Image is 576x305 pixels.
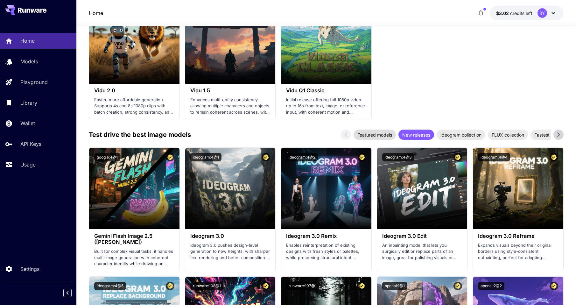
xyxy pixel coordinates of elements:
[382,233,462,239] h3: Ideogram 3.0 Edit
[190,233,270,239] h3: Ideogram 3.0
[490,6,564,20] button: $3.02386RY
[286,233,366,239] h3: Ideogram 3.0 Remix
[398,131,434,138] span: New releases
[185,2,276,84] img: alt
[20,99,37,107] p: Library
[89,9,103,17] a: Home
[20,78,48,86] p: Playground
[382,282,407,290] button: openai:1@1
[63,289,72,297] button: Collapse sidebar
[190,282,223,290] button: runware:108@1
[89,9,103,17] nav: breadcrumb
[262,153,270,161] button: Certified Model – Vetted for best performance and includes a commercial license.
[190,242,270,261] p: Ideogram 3.0 pushes design-level generation to new heights, with sharper text rendering and bette...
[94,233,174,245] h3: Gemini Flash Image 2.5 ([PERSON_NAME])
[286,153,318,161] button: ideogram:4@2
[20,37,35,45] p: Home
[537,8,547,18] div: RY
[20,161,36,168] p: Usage
[488,131,528,138] span: FLUX collection
[530,130,570,140] div: Fastest models
[496,10,532,17] div: $3.02386
[358,153,366,161] button: Certified Model – Vetted for best performance and includes a commercial license.
[550,153,558,161] button: Certified Model – Vetted for best performance and includes a commercial license.
[358,282,366,290] button: Certified Model – Vetted for best performance and includes a commercial license.
[510,11,532,16] span: credits left
[453,282,462,290] button: Certified Model – Vetted for best performance and includes a commercial license.
[68,287,76,299] div: Collapse sidebar
[382,242,462,261] p: An inpainting model that lets you surgically edit or replace parts of an image, great for polishi...
[478,233,558,239] h3: Ideogram 3.0 Reframe
[190,153,221,161] button: ideogram:4@1
[478,282,504,290] button: openai:2@2
[166,153,174,161] button: Certified Model – Vetted for best performance and includes a commercial license.
[20,265,39,273] p: Settings
[20,119,35,127] p: Wallet
[398,130,434,140] div: New releases
[89,148,179,229] img: alt
[496,11,510,16] span: $3.02
[377,148,467,229] img: alt
[437,131,485,138] span: Ideogram collection
[190,97,270,116] p: Enhances multi-entity consistency, allowing multiple characters and objects to remain coherent ac...
[286,88,366,94] h3: Vidu Q1 Classic
[94,97,174,116] p: Faster, more affordable generation. Supports 4s and 8s 1080p clips with batch creation, strong co...
[166,282,174,290] button: Certified Model – Vetted for best performance and includes a commercial license.
[94,153,120,161] button: google:4@1
[281,148,371,229] img: alt
[20,58,38,65] p: Models
[437,130,485,140] div: Ideogram collection
[478,153,510,161] button: ideogram:4@4
[89,2,179,84] img: alt
[286,282,319,290] button: runware:107@1
[550,282,558,290] button: Certified Model – Vetted for best performance and includes a commercial license.
[354,130,396,140] div: Featured models
[20,140,41,148] p: API Keys
[94,248,174,267] p: Built for complex visual tasks, it handles multi-image generation with coherent character identit...
[262,282,270,290] button: Certified Model – Vetted for best performance and includes a commercial license.
[473,148,563,229] img: alt
[94,282,126,290] button: ideogram:4@5
[286,242,366,261] p: Enables reinterpretation of existing designs with fresh styles or palettes, while preserving stru...
[382,153,414,161] button: ideogram:4@3
[478,242,558,261] p: Expands visuals beyond their original borders using style-consistent outpainting, perfect for ada...
[89,130,191,139] p: Test drive the best image models
[453,153,462,161] button: Certified Model – Vetted for best performance and includes a commercial license.
[354,131,396,138] span: Featured models
[488,130,528,140] div: FLUX collection
[286,97,366,116] p: Initial release offering full 1080p video up to 16s from text, image, or reference input, with co...
[530,131,570,138] span: Fastest models
[185,148,276,229] img: alt
[281,2,371,84] img: alt
[190,88,270,94] h3: Vidu 1.5
[94,88,174,94] h3: Vidu 2.0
